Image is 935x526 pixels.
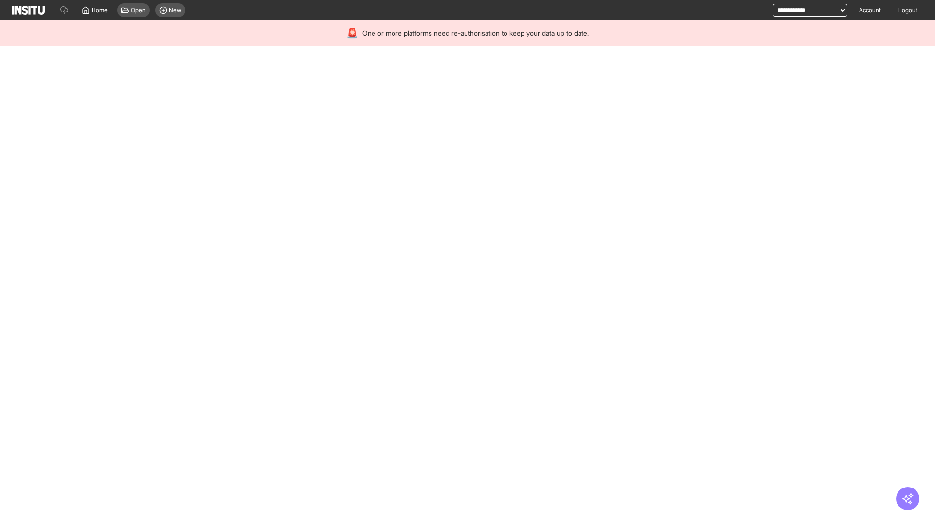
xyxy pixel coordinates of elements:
[131,6,146,14] span: Open
[346,26,358,40] div: 🚨
[92,6,108,14] span: Home
[12,6,45,15] img: Logo
[169,6,181,14] span: New
[362,28,589,38] span: One or more platforms need re-authorisation to keep your data up to date.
